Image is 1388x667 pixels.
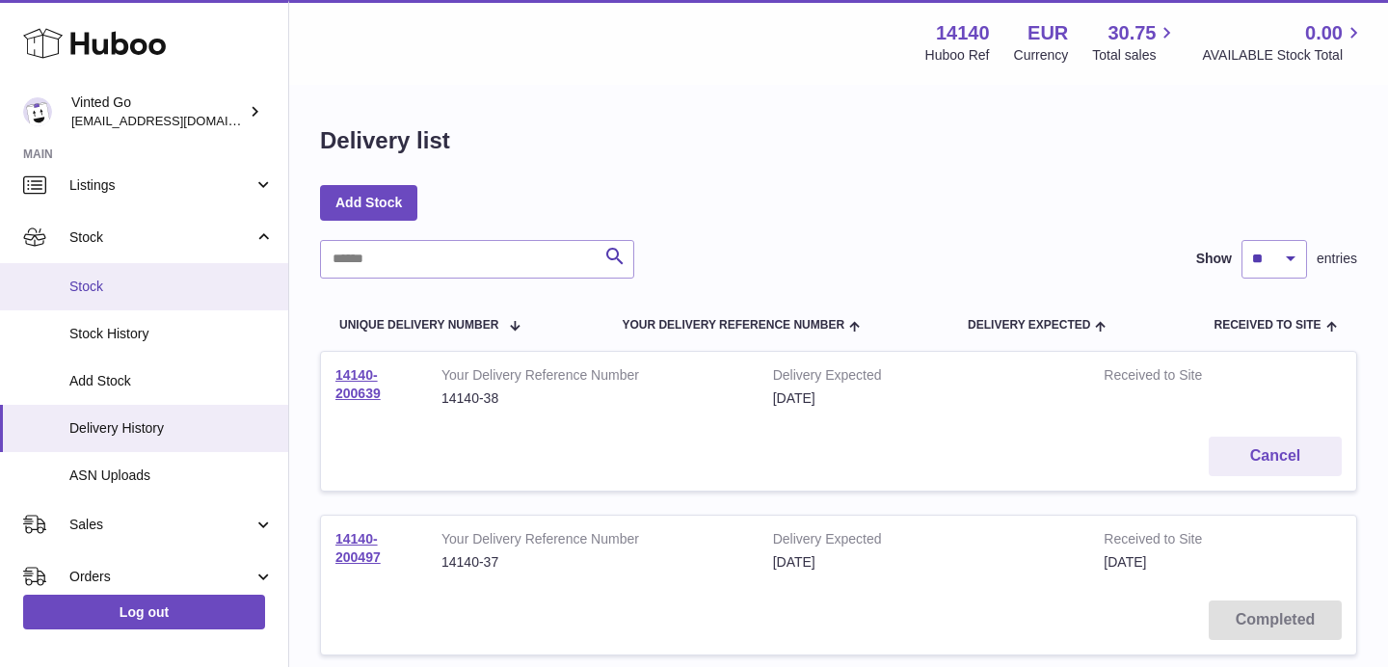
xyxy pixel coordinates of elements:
div: Huboo Ref [925,46,990,65]
span: Stock [69,278,274,296]
span: Stock [69,228,254,247]
strong: Your Delivery Reference Number [441,366,744,389]
span: Unique Delivery Number [339,319,498,332]
a: Log out [23,595,265,629]
strong: 14140 [936,20,990,46]
span: Delivery History [69,419,274,438]
label: Show [1196,250,1232,268]
span: Total sales [1092,46,1178,65]
a: 30.75 Total sales [1092,20,1178,65]
span: [EMAIL_ADDRESS][DOMAIN_NAME] [71,113,283,128]
div: 14140-37 [441,553,744,572]
strong: Delivery Expected [773,530,1076,553]
span: Received to Site [1214,319,1321,332]
span: Stock History [69,325,274,343]
a: 0.00 AVAILABLE Stock Total [1202,20,1365,65]
img: giedre.bartusyte@vinted.com [23,97,52,126]
a: Add Stock [320,185,417,220]
span: Add Stock [69,372,274,390]
div: [DATE] [773,553,1076,572]
span: Delivery Expected [968,319,1090,332]
strong: EUR [1028,20,1068,46]
button: Cancel [1209,437,1342,476]
span: Listings [69,176,254,195]
h1: Delivery list [320,125,450,156]
div: 14140-38 [441,389,744,408]
span: Your Delivery Reference Number [622,319,844,332]
span: entries [1317,250,1357,268]
span: AVAILABLE Stock Total [1202,46,1365,65]
div: Currency [1014,46,1069,65]
div: [DATE] [773,389,1076,408]
span: 30.75 [1108,20,1156,46]
div: Vinted Go [71,93,245,130]
strong: Received to Site [1104,366,1261,389]
span: Orders [69,568,254,586]
span: [DATE] [1104,554,1146,570]
strong: Received to Site [1104,530,1261,553]
a: 14140-200497 [335,531,381,565]
span: Sales [69,516,254,534]
span: 0.00 [1305,20,1343,46]
strong: Delivery Expected [773,366,1076,389]
strong: Your Delivery Reference Number [441,530,744,553]
a: 14140-200639 [335,367,381,401]
span: ASN Uploads [69,467,274,485]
